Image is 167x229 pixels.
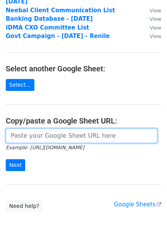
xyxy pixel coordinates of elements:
[150,16,161,22] small: View
[6,15,93,22] a: Banking Database - [DATE]
[142,33,161,40] a: View
[6,64,161,73] h4: Select another Google Sheet:
[150,25,161,31] small: View
[150,33,161,39] small: View
[6,33,110,40] a: Govt Campaign - [DATE] - Renile
[142,7,161,14] a: View
[6,116,161,125] h4: Copy/paste a Google Sheet URL:
[114,201,161,208] a: Google Sheets
[142,15,161,22] a: View
[6,129,157,143] input: Paste your Google Sheet URL here
[142,24,161,31] a: View
[6,24,89,31] a: IDMA CXO Committee List
[6,79,34,91] a: Select...
[150,8,161,13] small: View
[6,7,115,14] a: Neebal Client Communication List
[6,159,25,171] input: Next
[129,192,167,229] iframe: Chat Widget
[6,200,43,212] a: Need help?
[6,145,84,150] small: Example: [URL][DOMAIN_NAME]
